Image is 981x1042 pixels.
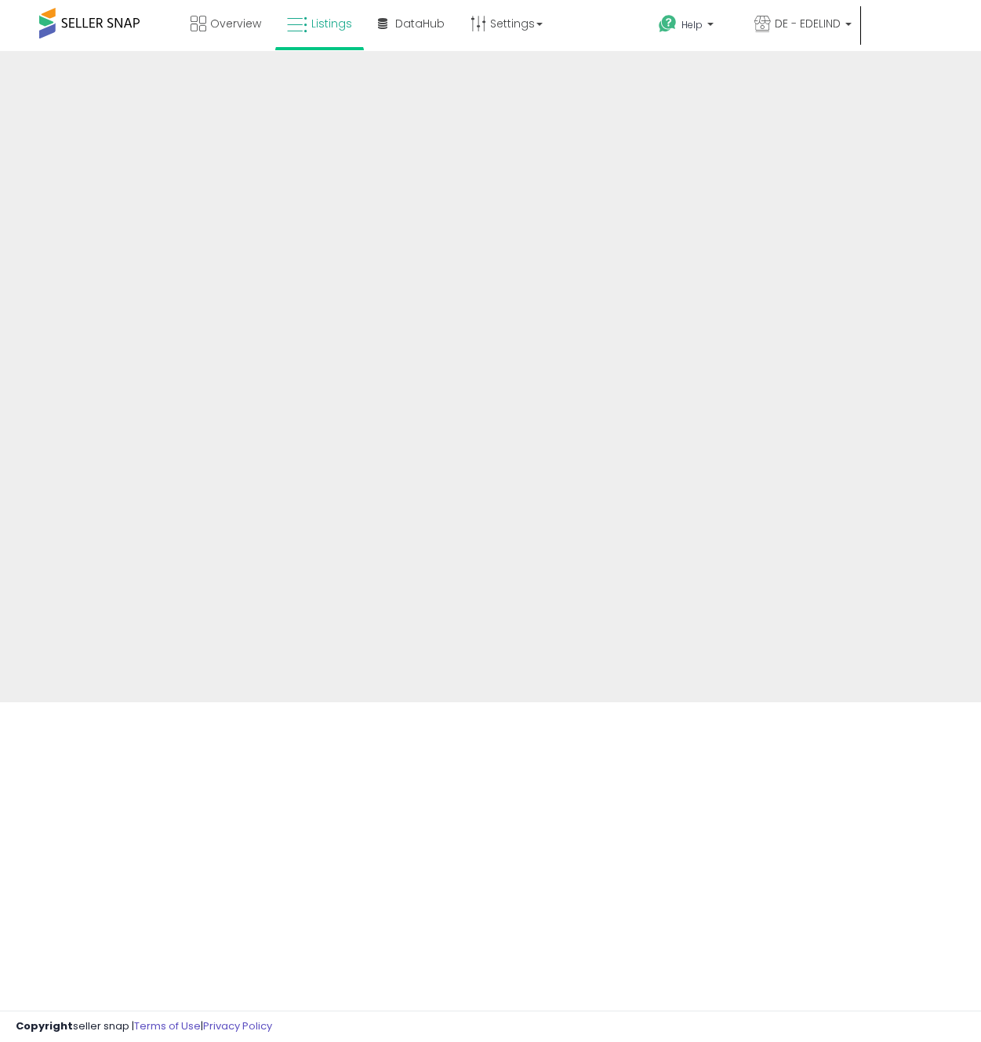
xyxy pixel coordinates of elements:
[775,16,841,31] span: DE - EDELIND
[395,16,445,31] span: DataHub
[681,18,703,31] span: Help
[210,16,261,31] span: Overview
[646,2,740,51] a: Help
[311,16,352,31] span: Listings
[658,14,678,34] i: Get Help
